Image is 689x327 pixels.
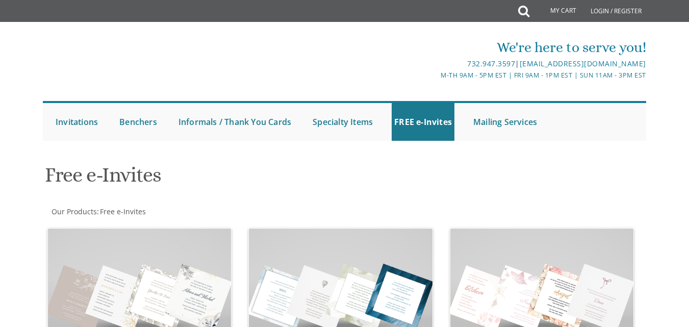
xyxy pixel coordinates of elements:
div: : [43,207,344,217]
a: FREE e-Invites [392,103,454,141]
a: Our Products [50,207,97,216]
a: Mailing Services [471,103,540,141]
a: Invitations [53,103,100,141]
h1: Free e-Invites [45,164,440,194]
a: 732.947.3597 [467,59,515,68]
div: | [244,58,646,70]
a: Free e-Invites [99,207,146,216]
div: M-Th 9am - 5pm EST | Fri 9am - 1pm EST | Sun 11am - 3pm EST [244,70,646,81]
div: We're here to serve you! [244,37,646,58]
a: [EMAIL_ADDRESS][DOMAIN_NAME] [520,59,646,68]
a: Informals / Thank You Cards [176,103,294,141]
a: Benchers [117,103,160,141]
span: Free e-Invites [100,207,146,216]
a: Specialty Items [310,103,375,141]
a: My Cart [528,1,583,21]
